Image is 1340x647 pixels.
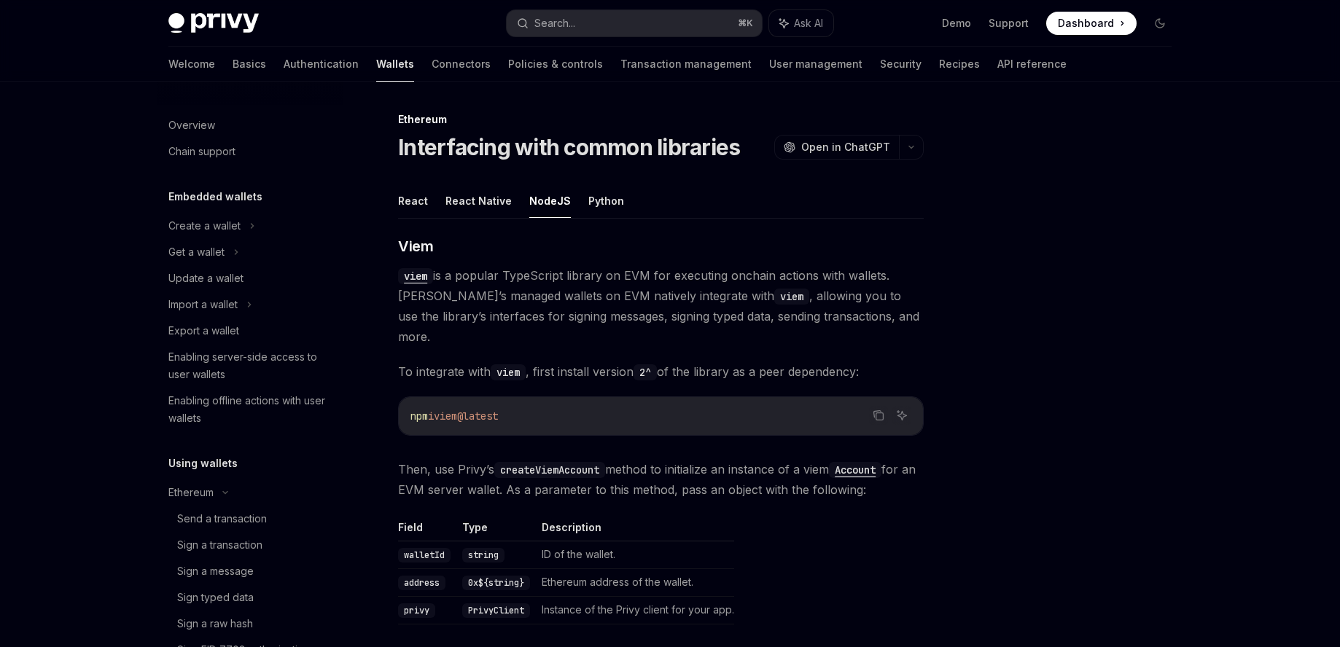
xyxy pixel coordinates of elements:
a: Basics [233,47,266,82]
a: Export a wallet [157,318,343,344]
div: Create a wallet [168,217,241,235]
code: privy [398,603,435,618]
a: Enabling offline actions with user wallets [157,388,343,431]
a: Support [989,16,1029,31]
div: Search... [534,15,575,32]
code: 0x${string} [462,576,530,590]
span: ⌘ K [738,17,753,29]
span: Then, use Privy’s method to initialize an instance of a viem for an EVM server wallet. As a param... [398,459,924,500]
div: Enabling server-side access to user wallets [168,348,335,383]
h5: Using wallets [168,455,238,472]
span: viem@latest [434,409,498,423]
code: createViemAccount [494,462,605,478]
span: Open in ChatGPT [801,140,890,154]
h1: Interfacing with common libraries [398,134,740,160]
code: viem [774,289,809,305]
a: Demo [942,16,971,31]
a: Sign a transaction [157,532,343,558]
button: Copy the contents from the code block [869,406,888,425]
div: Ethereum [398,112,924,127]
a: Connectors [432,47,491,82]
a: Send a transaction [157,506,343,532]
span: Dashboard [1058,16,1114,31]
code: walletId [398,548,451,562]
span: Viem [398,236,433,256]
code: string [462,548,505,562]
a: Sign typed data [157,584,343,611]
button: Search...⌘K [507,10,762,36]
code: viem [398,268,433,284]
a: Overview [157,112,343,138]
code: viem [491,364,526,380]
a: viem [398,268,433,283]
a: Authentication [284,47,359,82]
button: Python [588,184,624,218]
a: Transaction management [620,47,752,82]
div: Send a transaction [177,510,267,528]
div: Sign a raw hash [177,615,253,632]
div: Export a wallet [168,322,239,340]
a: Update a wallet [157,265,343,291]
div: Chain support [168,143,235,160]
span: Ask AI [794,16,823,31]
h5: Embedded wallets [168,188,262,205]
td: Instance of the Privy client for your app. [536,597,734,624]
a: Enabling server-side access to user wallets [157,344,343,388]
div: Import a wallet [168,296,238,313]
button: NodeJS [529,184,571,218]
span: To integrate with , first install version of the library as a peer dependency: [398,361,924,382]
span: is a popular TypeScript library on EVM for executing onchain actions with wallets. [PERSON_NAME]’... [398,265,924,347]
button: Toggle dark mode [1148,12,1172,35]
a: Recipes [939,47,980,82]
button: Open in ChatGPT [774,135,899,160]
span: npm [410,409,428,423]
a: User management [769,47,862,82]
div: Enabling offline actions with user wallets [168,392,335,427]
div: Sign typed data [177,589,254,606]
code: Account [829,462,881,478]
td: ID of the wallet. [536,541,734,569]
a: Welcome [168,47,215,82]
th: Type [456,520,536,541]
div: Ethereum [168,484,214,501]
a: Sign a raw hash [157,611,343,637]
a: API reference [997,47,1067,82]
div: Get a wallet [168,243,225,261]
code: address [398,576,445,590]
a: Sign a message [157,558,343,584]
button: React Native [445,184,512,218]
a: Security [880,47,922,82]
div: Update a wallet [168,270,244,287]
img: dark logo [168,13,259,34]
th: Field [398,520,456,541]
a: Policies & controls [508,47,603,82]
a: Account [829,462,881,477]
code: PrivyClient [462,603,530,618]
a: Wallets [376,47,414,82]
div: Sign a message [177,562,254,580]
a: Dashboard [1046,12,1137,35]
button: Ask AI [769,10,833,36]
a: Chain support [157,138,343,165]
span: i [428,409,434,423]
div: Overview [168,117,215,134]
button: React [398,184,428,218]
th: Description [536,520,734,541]
code: 2^ [634,364,657,380]
td: Ethereum address of the wallet. [536,569,734,597]
div: Sign a transaction [177,536,262,554]
button: Ask AI [892,406,911,425]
